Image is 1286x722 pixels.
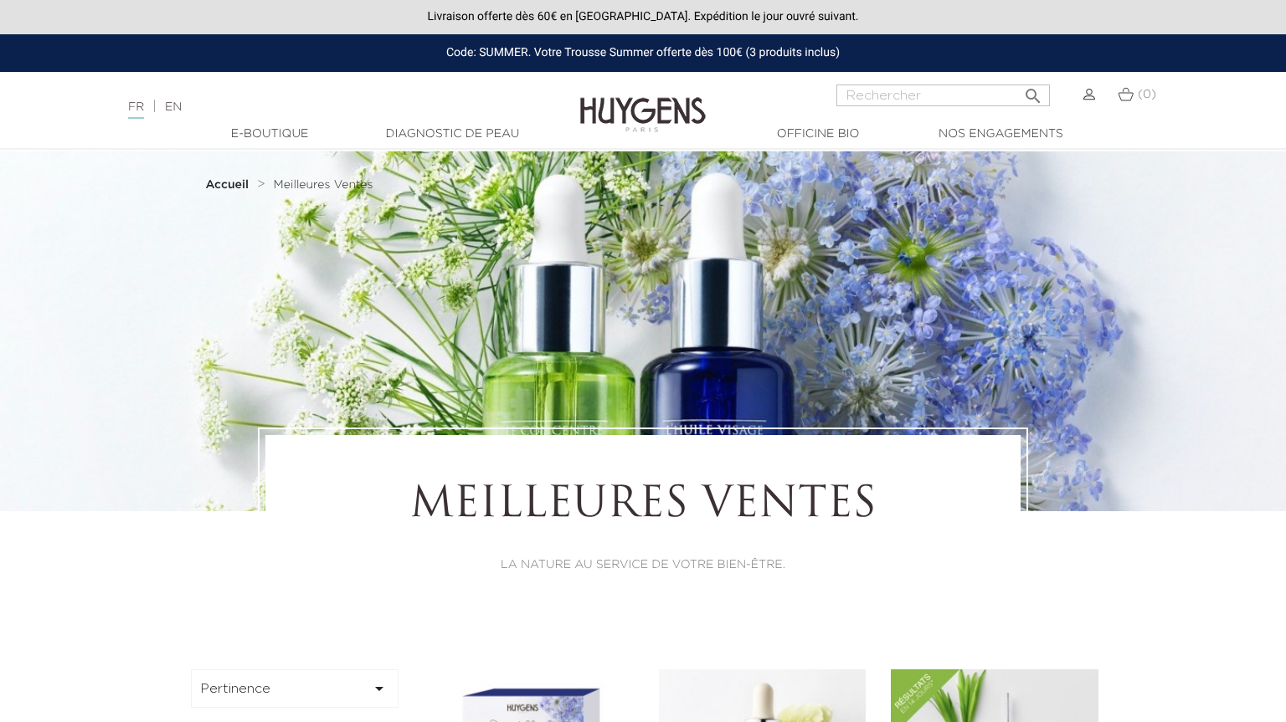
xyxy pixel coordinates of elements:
[274,178,373,192] a: Meilleures Ventes
[311,556,975,574] p: LA NATURE AU SERVICE DE VOTRE BIEN-ÊTRE.
[120,97,523,117] div: |
[205,178,252,192] a: Accueil
[734,125,902,143] a: Officine Bio
[1138,89,1156,100] span: (0)
[311,481,975,531] h1: Meilleures Ventes
[369,678,389,699] i: 
[917,125,1084,143] a: Nos engagements
[274,179,373,191] span: Meilleures Ventes
[165,101,182,113] a: EN
[368,125,536,143] a: Diagnostic de peau
[205,179,249,191] strong: Accueil
[580,70,706,135] img: Huygens
[836,84,1050,106] input: Rechercher
[186,125,353,143] a: E-Boutique
[1018,79,1048,102] button: 
[191,669,399,708] button: Pertinence
[1023,81,1043,101] i: 
[128,101,144,119] a: FR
